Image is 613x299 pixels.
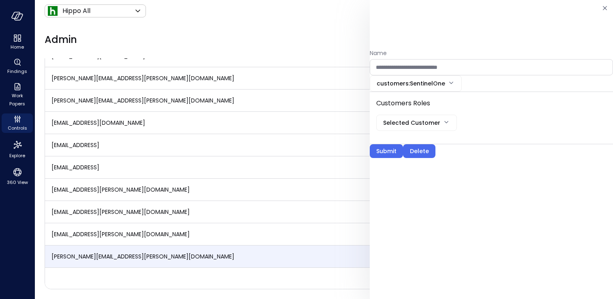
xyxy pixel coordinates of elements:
[2,81,33,109] div: Work Papers
[51,252,234,261] span: [PERSON_NAME][EMAIL_ADDRESS][PERSON_NAME][DOMAIN_NAME]
[51,230,190,238] span: [EMAIL_ADDRESS][PERSON_NAME][DOMAIN_NAME]
[403,144,435,158] button: Delete
[2,57,33,76] div: Findings
[370,144,403,158] button: Submit
[48,6,58,16] img: Icon
[51,163,99,171] span: [EMAIL_ADDRESS]
[11,43,24,51] span: Home
[376,98,607,108] p: Customers Roles
[7,67,27,75] span: Findings
[51,186,190,194] span: [EMAIL_ADDRESS][PERSON_NAME][DOMAIN_NAME]
[45,33,77,46] span: Admin
[383,115,440,130] div: Selected Customer
[51,208,190,216] span: [EMAIL_ADDRESS][PERSON_NAME][DOMAIN_NAME]
[9,152,25,160] span: Explore
[51,74,234,82] span: [PERSON_NAME][EMAIL_ADDRESS][PERSON_NAME][DOMAIN_NAME]
[51,141,99,149] span: [EMAIL_ADDRESS]
[370,49,613,58] label: Name
[8,124,27,132] span: Controls
[51,52,145,60] span: [EMAIL_ADDRESS][DOMAIN_NAME]
[2,138,33,160] div: Explore
[410,146,429,156] div: Delete
[2,165,33,187] div: 360 View
[51,96,234,105] span: [PERSON_NAME][EMAIL_ADDRESS][PERSON_NAME][DOMAIN_NAME]
[62,6,90,16] p: Hippo All
[2,32,33,52] div: Home
[51,119,145,127] span: [EMAIL_ADDRESS][DOMAIN_NAME]
[5,92,30,108] span: Work Papers
[377,76,445,91] div: customers : SentinelOne
[7,178,28,186] span: 360 View
[376,146,397,156] div: Submit
[2,113,33,133] div: Controls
